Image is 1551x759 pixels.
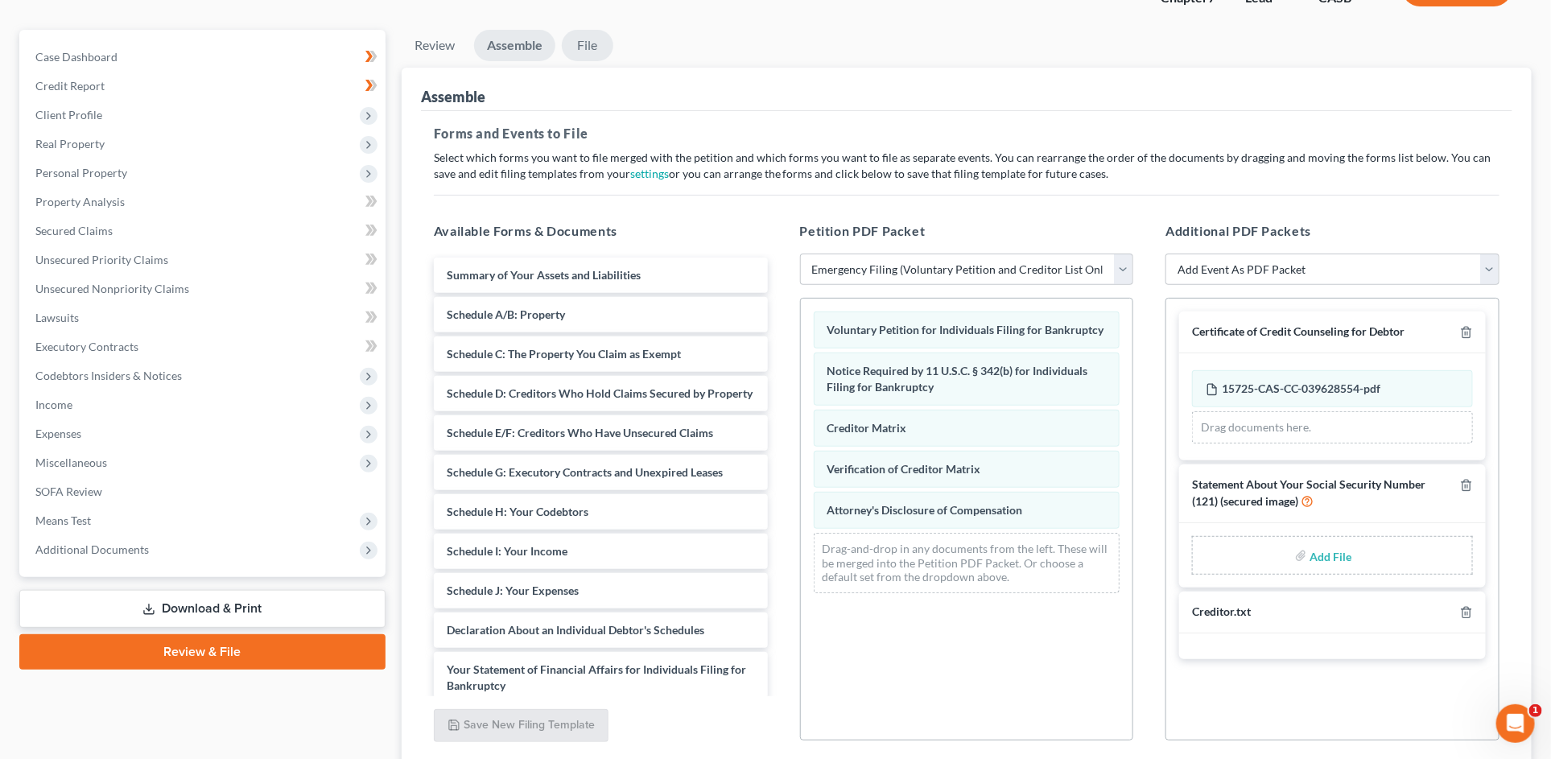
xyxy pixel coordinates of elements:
[35,253,168,266] span: Unsecured Priority Claims
[23,43,386,72] a: Case Dashboard
[35,50,118,64] span: Case Dashboard
[447,505,588,518] span: Schedule H: Your Codebtors
[1192,324,1405,338] span: Certificate of Credit Counseling for Debtor
[1165,221,1499,241] h5: Additional PDF Packets
[35,514,91,527] span: Means Test
[35,311,79,324] span: Lawsuits
[35,485,102,498] span: SOFA Review
[447,662,746,692] span: Your Statement of Financial Affairs for Individuals Filing for Bankruptcy
[562,30,613,61] a: File
[827,323,1104,336] span: Voluntary Petition for Individuals Filing for Bankruptcy
[23,274,386,303] a: Unsecured Nonpriority Claims
[447,386,753,400] span: Schedule D: Creditors Who Hold Claims Secured by Property
[23,332,386,361] a: Executory Contracts
[447,584,579,597] span: Schedule J: Your Expenses
[434,150,1499,182] p: Select which forms you want to file merged with the petition and which forms you want to file as ...
[421,87,485,106] div: Assemble
[19,590,386,628] a: Download & Print
[447,544,567,558] span: Schedule I: Your Income
[1192,604,1251,620] div: Creditor.txt
[23,477,386,506] a: SOFA Review
[447,347,681,361] span: Schedule C: The Property You Claim as Exempt
[35,369,182,382] span: Codebtors Insiders & Notices
[827,462,981,476] span: Verification of Creditor Matrix
[35,398,72,411] span: Income
[1222,382,1380,395] span: 15725-CAS-CC-039628554-pdf
[800,223,926,238] span: Petition PDF Packet
[474,30,555,61] a: Assemble
[447,465,723,479] span: Schedule G: Executory Contracts and Unexpired Leases
[35,282,189,295] span: Unsecured Nonpriority Claims
[827,364,1088,394] span: Notice Required by 11 U.S.C. § 342(b) for Individuals Filing for Bankruptcy
[23,72,386,101] a: Credit Report
[630,167,669,180] a: settings
[35,340,138,353] span: Executory Contracts
[827,421,907,435] span: Creditor Matrix
[814,533,1120,593] div: Drag-and-drop in any documents from the left. These will be merged into the Petition PDF Packet. ...
[19,634,386,670] a: Review & File
[23,245,386,274] a: Unsecured Priority Claims
[35,195,125,208] span: Property Analysis
[1192,411,1473,443] div: Drag documents here.
[827,503,1023,517] span: Attorney's Disclosure of Compensation
[434,124,1499,143] h5: Forms and Events to File
[35,79,105,93] span: Credit Report
[35,137,105,151] span: Real Property
[434,709,608,743] button: Save New Filing Template
[35,542,149,556] span: Additional Documents
[447,268,641,282] span: Summary of Your Assets and Liabilities
[1496,704,1535,743] iframe: Intercom live chat
[447,307,565,321] span: Schedule A/B: Property
[434,221,768,241] h5: Available Forms & Documents
[35,456,107,469] span: Miscellaneous
[402,30,468,61] a: Review
[35,108,102,122] span: Client Profile
[1529,704,1542,717] span: 1
[35,224,113,237] span: Secured Claims
[447,623,704,637] span: Declaration About an Individual Debtor's Schedules
[23,303,386,332] a: Lawsuits
[1192,477,1425,509] span: Statement About Your Social Security Number (121) (secured image)
[35,427,81,440] span: Expenses
[35,166,127,179] span: Personal Property
[23,188,386,217] a: Property Analysis
[447,426,713,439] span: Schedule E/F: Creditors Who Have Unsecured Claims
[23,217,386,245] a: Secured Claims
